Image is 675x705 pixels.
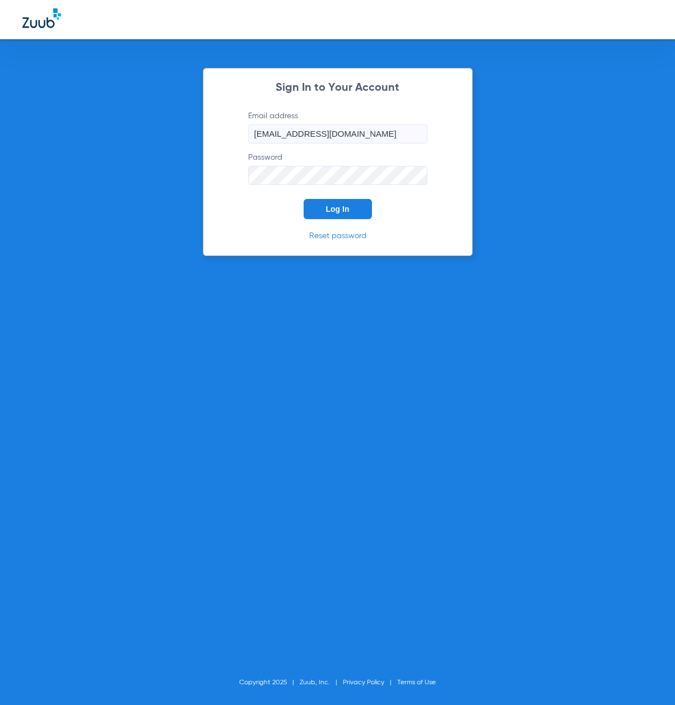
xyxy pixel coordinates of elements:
[343,679,384,686] a: Privacy Policy
[248,110,427,143] label: Email address
[300,677,343,688] li: Zuub, Inc.
[231,82,444,94] h2: Sign In to Your Account
[239,677,300,688] li: Copyright 2025
[248,166,427,185] input: Password
[309,232,366,240] a: Reset password
[397,679,436,686] a: Terms of Use
[304,199,372,219] button: Log In
[248,124,427,143] input: Email address
[619,651,675,705] iframe: Chat Widget
[248,152,427,185] label: Password
[22,8,61,28] img: Zuub Logo
[326,205,350,214] span: Log In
